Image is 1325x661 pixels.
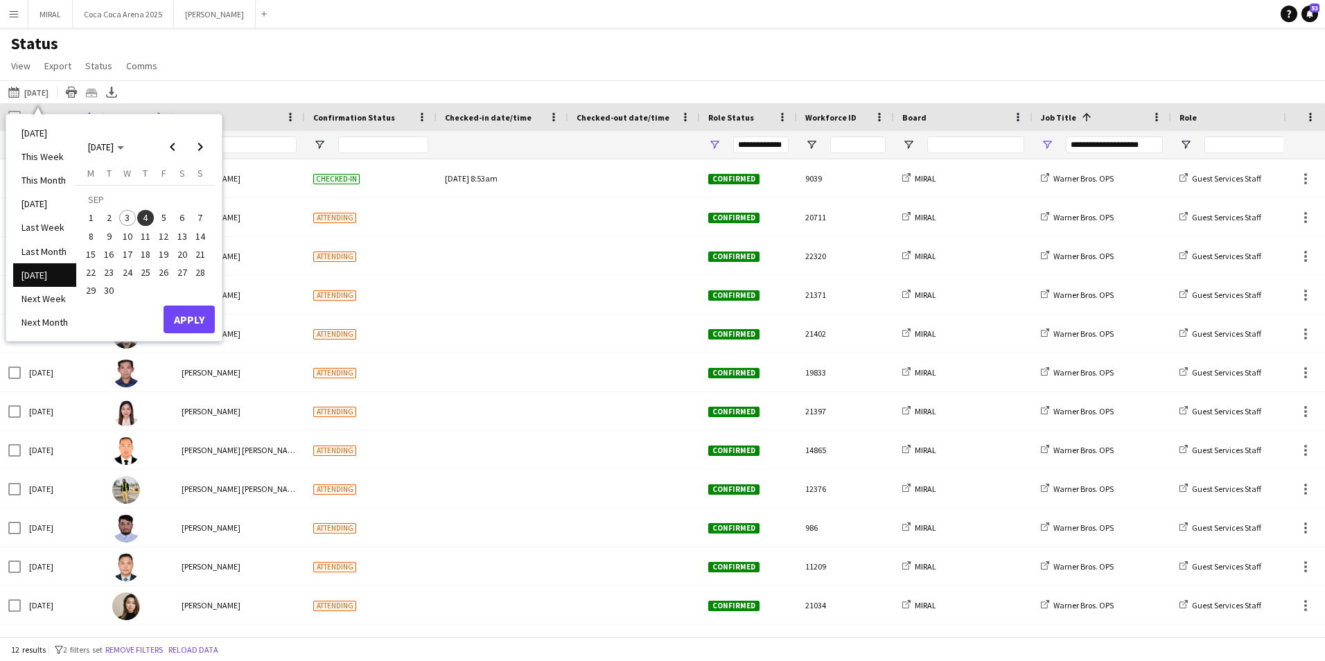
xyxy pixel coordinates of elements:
span: Guest Services Staff [1192,484,1261,494]
input: Role Filter Input [1204,136,1301,153]
button: Choose month and year [82,134,130,159]
button: Reload data [166,642,221,658]
button: Remove filters [103,642,166,658]
span: 16 [101,246,118,263]
div: 14865 [797,431,894,469]
div: 9039 [797,159,894,197]
span: MIRAL [915,484,936,494]
a: Status [80,57,118,75]
span: 22 [82,264,99,281]
input: Workforce ID Filter Input [830,136,886,153]
div: [DATE] [21,431,104,469]
li: [DATE] [13,263,76,287]
button: 14-09-2025 [191,227,209,245]
span: 13 [174,228,191,245]
span: Attending [313,601,356,611]
a: Warner Bros. OPS [1041,406,1114,416]
li: Last Week [13,215,76,239]
button: 23-09-2025 [100,263,118,281]
span: [PERSON_NAME] [182,600,240,610]
a: Comms [121,57,163,75]
a: Guest Services Staff [1179,522,1261,533]
span: S [179,167,185,179]
a: MIRAL [902,290,936,300]
span: Warner Bros. OPS [1053,173,1114,184]
td: SEP [82,191,209,209]
button: 13-09-2025 [173,227,191,245]
a: Warner Bros. OPS [1041,445,1114,455]
span: 23 [101,264,118,281]
button: Next month [186,133,214,161]
img: Bonifacio Jr Buan [112,437,140,465]
div: [DATE] 8:53am [445,159,560,197]
span: 9 [101,228,118,245]
span: 1 [82,210,99,227]
span: S [198,167,203,179]
a: Guest Services Staff [1179,484,1261,494]
button: 05-09-2025 [155,209,173,227]
button: 07-09-2025 [191,209,209,227]
span: 2 filters set [63,644,103,655]
span: 30 [101,283,118,299]
a: MIRAL [902,445,936,455]
a: MIRAL [902,406,936,416]
a: Guest Services Staff [1179,328,1261,339]
span: [PERSON_NAME] [PERSON_NAME] [182,445,301,455]
button: 03-09-2025 [119,209,137,227]
span: 7 [192,210,209,227]
span: 5 [155,210,172,227]
span: Guest Services Staff [1192,561,1261,572]
div: [DATE] [21,509,104,547]
span: Warner Bros. OPS [1053,367,1114,378]
img: Abdullah Shaikh [112,515,140,543]
span: Attending [313,407,356,417]
span: Confirmed [708,484,760,495]
button: 27-09-2025 [173,263,191,281]
button: Open Filter Menu [805,139,818,151]
button: [PERSON_NAME] [174,1,256,28]
a: MIRAL [902,212,936,222]
span: 29 [82,283,99,299]
div: 11209 [797,547,894,585]
img: Abu bakar Mirza Amjad Baig [112,476,140,504]
button: 09-09-2025 [100,227,118,245]
span: 24 [119,264,136,281]
span: [PERSON_NAME] [182,367,240,378]
span: Warner Bros. OPS [1053,212,1114,222]
button: [DATE] [6,84,51,100]
button: 15-09-2025 [82,245,100,263]
span: Attending [313,446,356,456]
a: Warner Bros. OPS [1041,290,1114,300]
a: Guest Services Staff [1179,406,1261,416]
a: MIRAL [902,484,936,494]
span: Confirmed [708,290,760,301]
span: Confirmed [708,407,760,417]
div: 22320 [797,237,894,275]
span: T [143,167,148,179]
button: 06-09-2025 [173,209,191,227]
span: [PERSON_NAME] [182,406,240,416]
span: F [161,167,166,179]
div: 21034 [797,586,894,624]
span: Guest Services Staff [1192,328,1261,339]
div: [DATE] [21,392,104,430]
a: Guest Services Staff [1179,290,1261,300]
span: 25 [137,264,154,281]
span: Photo [112,112,136,123]
span: [PERSON_NAME] [182,561,240,572]
div: 986 [797,509,894,547]
span: 28 [192,264,209,281]
img: Joan Marie Ingusan [112,592,140,620]
button: Open Filter Menu [1179,139,1192,151]
app-action-btn: Print [63,84,80,100]
span: Confirmed [708,174,760,184]
span: [PERSON_NAME] [182,522,240,533]
span: Checked-in date/time [445,112,532,123]
button: 25-09-2025 [137,263,155,281]
div: 20711 [797,198,894,236]
span: 2 [101,210,118,227]
span: Confirmed [708,329,760,340]
a: View [6,57,36,75]
span: Attending [313,213,356,223]
a: Guest Services Staff [1179,445,1261,455]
